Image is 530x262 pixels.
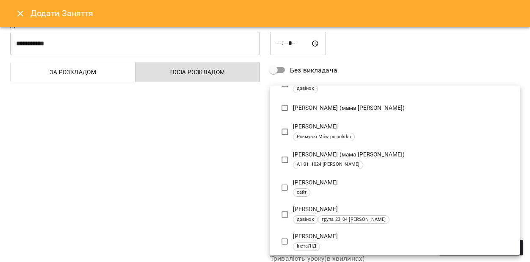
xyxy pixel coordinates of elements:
p: [PERSON_NAME] [293,123,513,131]
span: ІнстаЛІД [293,243,320,250]
span: дзвінок [293,216,317,223]
p: [PERSON_NAME] [293,205,513,214]
p: [PERSON_NAME] (мама [PERSON_NAME]) [293,104,513,112]
span: А1 01_1024 [PERSON_NAME] [293,161,363,168]
span: сайт [293,189,310,196]
p: [PERSON_NAME] (мама [PERSON_NAME]) [293,151,513,159]
span: Розмувкі Mów po polsku [293,134,354,141]
span: дзвінок [293,85,317,92]
p: [PERSON_NAME] [293,178,513,187]
p: [PERSON_NAME] [293,232,513,241]
span: група 23_04 [PERSON_NAME] [318,216,389,223]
